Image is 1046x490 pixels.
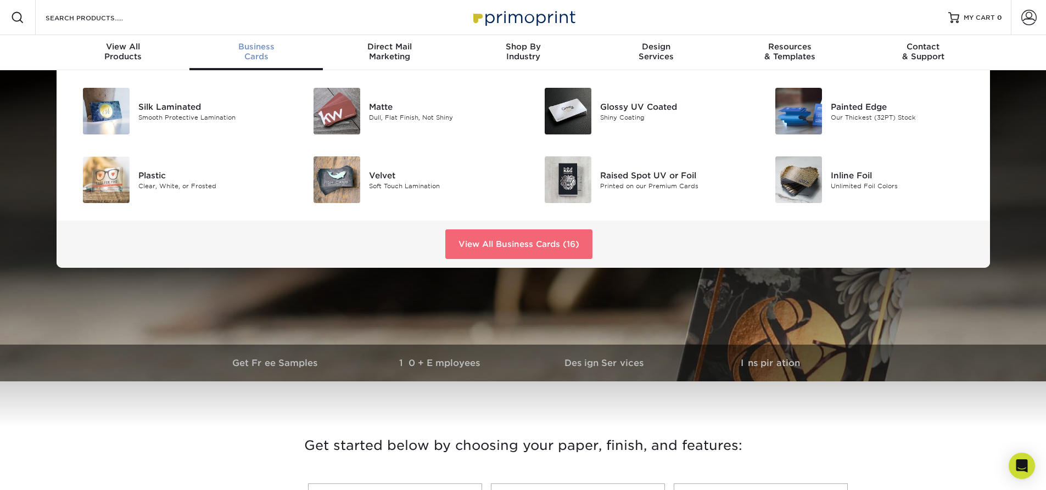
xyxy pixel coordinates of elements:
[590,42,723,52] span: Design
[857,42,990,61] div: & Support
[600,169,746,181] div: Raised Spot UV or Foil
[545,156,591,203] img: Raised Spot UV or Foil Business Cards
[857,35,990,70] a: Contact& Support
[300,83,515,139] a: Matte Business Cards Matte Dull, Flat Finish, Not Shiny
[57,35,190,70] a: View AllProducts
[775,156,822,203] img: Inline Foil Business Cards
[545,88,591,134] img: Glossy UV Coated Business Cards
[590,35,723,70] a: DesignServices
[723,35,857,70] a: Resources& Templates
[138,112,284,122] div: Smooth Protective Lamination
[723,42,857,52] span: Resources
[138,100,284,112] div: Silk Laminated
[189,42,323,61] div: Cards
[600,112,746,122] div: Shiny Coating
[590,42,723,61] div: Services
[314,88,360,134] img: Matte Business Cards
[314,156,360,203] img: Velvet Business Cards
[456,35,590,70] a: Shop ByIndustry
[997,14,1002,21] span: 0
[532,83,746,139] a: Glossy UV Coated Business Cards Glossy UV Coated Shiny Coating
[600,181,746,190] div: Printed on our Premium Cards
[44,11,152,24] input: SEARCH PRODUCTS.....
[831,112,976,122] div: Our Thickest (32PT) Stock
[3,457,93,486] iframe: Google Customer Reviews
[445,229,592,259] a: View All Business Cards (16)
[70,83,284,139] a: Silk Laminated Business Cards Silk Laminated Smooth Protective Lamination
[189,35,323,70] a: BusinessCards
[138,181,284,190] div: Clear, White, or Frosted
[762,83,977,139] a: Painted Edge Business Cards Painted Edge Our Thickest (32PT) Stock
[831,181,976,190] div: Unlimited Foil Colors
[202,421,844,470] h3: Get started below by choosing your paper, finish, and features:
[369,169,514,181] div: Velvet
[369,181,514,190] div: Soft Touch Lamination
[456,42,590,52] span: Shop By
[1009,453,1035,479] div: Open Intercom Messenger
[83,156,130,203] img: Plastic Business Cards
[369,100,514,112] div: Matte
[83,88,130,134] img: Silk Laminated Business Cards
[964,13,995,22] span: MY CART
[189,42,323,52] span: Business
[369,112,514,122] div: Dull, Flat Finish, Not Shiny
[532,152,746,207] a: Raised Spot UV or Foil Business Cards Raised Spot UV or Foil Printed on our Premium Cards
[831,100,976,112] div: Painted Edge
[300,152,515,207] a: Velvet Business Cards Velvet Soft Touch Lamination
[323,42,456,61] div: Marketing
[57,42,190,61] div: Products
[857,42,990,52] span: Contact
[323,35,456,70] a: Direct MailMarketing
[456,42,590,61] div: Industry
[723,42,857,61] div: & Templates
[831,169,976,181] div: Inline Foil
[775,88,822,134] img: Painted Edge Business Cards
[323,42,456,52] span: Direct Mail
[762,152,977,207] a: Inline Foil Business Cards Inline Foil Unlimited Foil Colors
[600,100,746,112] div: Glossy UV Coated
[57,42,190,52] span: View All
[70,152,284,207] a: Plastic Business Cards Plastic Clear, White, or Frosted
[138,169,284,181] div: Plastic
[468,5,578,29] img: Primoprint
